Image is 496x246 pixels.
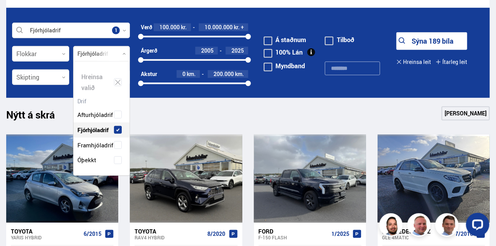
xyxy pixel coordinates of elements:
span: km. [187,71,196,77]
span: 100.000 [160,23,180,31]
span: 8/2020 [208,231,226,237]
a: [PERSON_NAME] [442,106,490,120]
div: Toyota [135,228,204,235]
button: Sýna 189 bíla [396,32,467,50]
button: Hreinsa leit [396,53,431,71]
span: + [241,24,244,30]
button: Ítarleg leit [436,53,467,71]
span: Afturhjóladrif [77,109,113,120]
h1: Nýtt á skrá [6,109,68,125]
div: Toyota [11,228,81,235]
div: Yaris HYBRID [11,235,81,240]
span: 0 [183,70,186,78]
div: Ford [259,228,328,235]
div: Verð [141,24,152,30]
span: Framhjóladrif [77,140,113,151]
span: kr. [181,24,187,30]
div: Akstur [141,71,157,77]
span: 10.000.000 [205,23,233,31]
img: siFngHWaQ9KaOqBr.png [408,214,432,238]
div: RAV4 HYBRID [135,235,204,240]
span: 7/2016 [455,231,473,237]
div: Hreinsa valið [74,69,130,96]
div: GLE 4MATIC [382,235,452,240]
span: 2005 [202,47,214,54]
span: Óþekkt [77,154,96,166]
span: 200.000 [214,70,234,78]
span: km. [235,71,244,77]
span: kr. [234,24,240,30]
span: 6/2015 [84,231,102,237]
span: Fjórhjóladrif [77,124,109,136]
div: Árgerð [141,48,157,54]
label: Tilboð [325,37,354,43]
label: 100% Lán [264,49,303,55]
span: 2025 [232,47,244,54]
img: nhp88E3Fdnt1Opn2.png [380,214,404,238]
label: Myndband [264,63,305,69]
span: 1/2025 [331,231,349,237]
label: Á staðnum [264,37,307,43]
img: FbJEzSuNWCJXmdc-.webp [436,214,460,238]
iframe: LiveChat chat widget [460,210,492,242]
div: F-150 FLASH [259,235,328,240]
